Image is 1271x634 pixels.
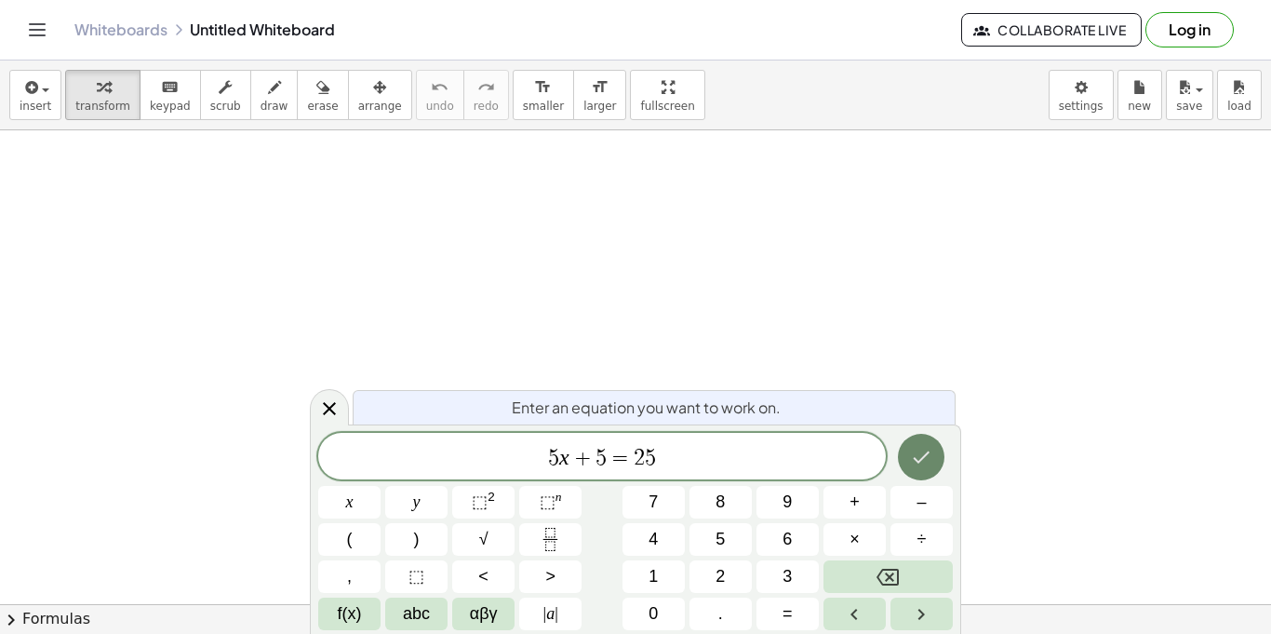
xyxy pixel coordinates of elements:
[385,523,448,556] button: )
[318,486,381,519] button: x
[463,70,509,120] button: redoredo
[689,486,752,519] button: 8
[595,447,607,469] span: 5
[1128,100,1151,113] span: new
[1059,100,1104,113] span: settings
[9,70,61,120] button: insert
[488,490,495,504] sup: 2
[307,100,338,113] span: erase
[347,527,353,552] span: (
[591,76,609,99] i: format_size
[649,490,658,515] span: 7
[513,70,574,120] button: format_sizesmaller
[261,100,288,113] span: draw
[916,490,926,515] span: –
[413,490,421,515] span: y
[543,601,558,627] span: a
[140,70,201,120] button: keyboardkeypad
[385,598,448,630] button: Alphabet
[823,523,886,556] button: Times
[890,486,953,519] button: Minus
[414,527,420,552] span: )
[161,76,179,99] i: keyboard
[65,70,140,120] button: transform
[472,492,488,511] span: ⬚
[523,100,564,113] span: smaller
[634,447,645,469] span: 2
[645,447,656,469] span: 5
[416,70,464,120] button: undoundo
[348,70,412,120] button: arrange
[210,100,241,113] span: scrub
[917,527,927,552] span: ÷
[318,598,381,630] button: Functions
[783,527,792,552] span: 6
[426,100,454,113] span: undo
[716,564,725,589] span: 2
[850,527,860,552] span: ×
[756,486,819,519] button: 9
[474,100,499,113] span: redo
[74,20,167,39] a: Whiteboards
[519,598,582,630] button: Absolute value
[250,70,299,120] button: draw
[75,100,130,113] span: transform
[452,560,515,593] button: Less than
[545,564,555,589] span: >
[408,564,424,589] span: ⬚
[756,598,819,630] button: Equals
[756,523,819,556] button: 6
[346,490,354,515] span: x
[452,486,515,519] button: Squared
[452,598,515,630] button: Greek alphabet
[519,486,582,519] button: Superscript
[20,100,51,113] span: insert
[607,447,634,469] span: =
[649,527,658,552] span: 4
[452,523,515,556] button: Square root
[622,598,685,630] button: 0
[318,560,381,593] button: ,
[358,100,402,113] span: arrange
[569,447,596,469] span: +
[622,560,685,593] button: 1
[555,604,558,623] span: |
[823,598,886,630] button: Left arrow
[689,523,752,556] button: 5
[200,70,251,120] button: scrub
[649,601,658,627] span: 0
[150,100,191,113] span: keypad
[823,486,886,519] button: Plus
[519,560,582,593] button: Greater than
[297,70,348,120] button: erase
[385,560,448,593] button: Placeholder
[512,397,781,419] span: Enter an equation you want to work on.
[338,601,362,627] span: f(x)
[534,76,552,99] i: format_size
[649,564,658,589] span: 1
[783,564,792,589] span: 3
[540,492,555,511] span: ⬚
[347,564,352,589] span: ,
[1117,70,1162,120] button: new
[548,447,559,469] span: 5
[756,560,819,593] button: 3
[890,523,953,556] button: Divide
[640,100,694,113] span: fullscreen
[477,76,495,99] i: redo
[385,486,448,519] button: y
[716,490,725,515] span: 8
[543,604,547,623] span: |
[961,13,1142,47] button: Collaborate Live
[583,100,616,113] span: larger
[478,564,488,589] span: <
[573,70,626,120] button: format_sizelarger
[823,560,953,593] button: Backspace
[898,434,944,480] button: Done
[977,21,1126,38] span: Collaborate Live
[1049,70,1114,120] button: settings
[318,523,381,556] button: (
[716,527,725,552] span: 5
[890,598,953,630] button: Right arrow
[850,490,860,515] span: +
